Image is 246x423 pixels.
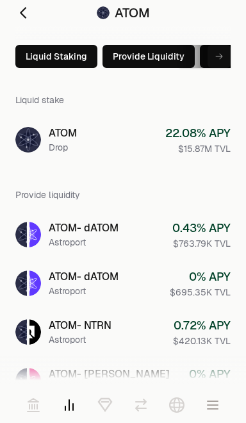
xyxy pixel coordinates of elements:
div: $763.79K TVL [172,237,231,250]
div: Astroport [49,285,119,297]
a: ATOMdATOMATOM- dATOMAstroport0.43% APY$763.79K TVL [5,211,241,258]
div: 0 % APY [181,365,231,383]
div: ATOM - dATOM [49,220,119,236]
img: ATOM [15,319,27,345]
div: 22.08 % APY [165,124,231,142]
div: Astroport [49,333,111,346]
div: 0.43 % APY [172,219,231,237]
img: ATOM [15,270,27,296]
img: dATOM [29,270,41,296]
button: Liquid Staking [15,45,97,68]
img: dATOM [29,222,41,247]
div: $695.35K TVL [170,286,231,299]
div: 0 % APY [170,268,231,286]
div: 0.72 % APY [173,317,231,335]
img: ATOM [15,368,27,394]
span: ATOM [115,4,150,22]
div: ATOM - [PERSON_NAME] [49,367,170,382]
div: Astroport [49,382,170,395]
img: ATOM [97,6,110,19]
img: NTRN [29,319,41,345]
div: Provide liquidity [15,178,231,211]
div: ATOM - NTRN [49,318,111,333]
div: Drop [49,141,77,154]
div: $131.11K TVL [181,383,231,396]
div: $420.13K TVL [173,335,231,347]
div: $15.87M TVL [165,142,231,155]
img: stATOM [29,368,41,394]
img: ATOM [15,222,27,247]
div: ATOM [49,126,77,141]
a: ATOMdATOMATOM- dATOMAstroport0% APY$695.35K TVL [5,260,241,306]
a: ATOMstATOMATOM- [PERSON_NAME]Astroport0% APY$131.11K TVL [5,358,241,404]
button: Provide Liquidity [102,45,195,68]
div: Astroport [49,236,119,249]
a: ATOMATOMDrop22.08% APY$15.87M TVL [5,117,241,163]
img: ATOM [15,127,41,153]
div: Liquid stake [15,83,231,117]
div: ATOM - dATOM [49,269,119,285]
a: ATOMNTRNATOM- NTRNAstroport0.72% APY$420.13K TVL [5,309,241,355]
